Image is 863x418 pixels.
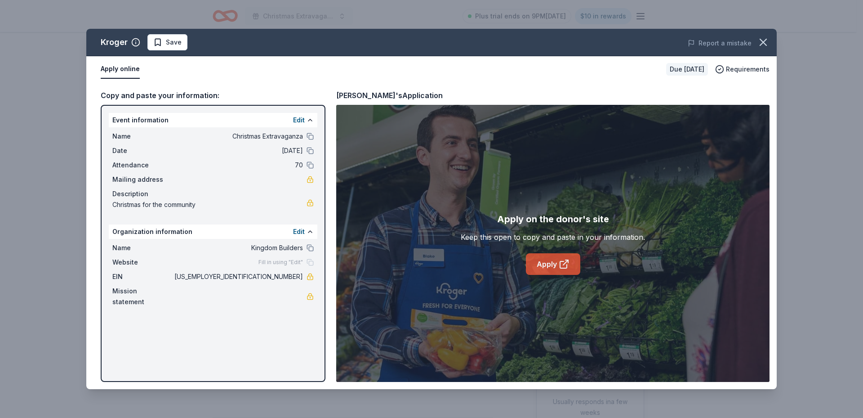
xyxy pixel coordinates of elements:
[173,243,303,253] span: Kingdom Builders
[112,174,173,185] span: Mailing address
[109,113,317,127] div: Event information
[166,37,182,48] span: Save
[112,286,173,307] span: Mission statement
[293,115,305,126] button: Edit
[173,145,303,156] span: [DATE]
[112,243,173,253] span: Name
[715,64,770,75] button: Requirements
[101,60,140,79] button: Apply online
[258,259,303,266] span: Fill in using "Edit"
[173,160,303,171] span: 70
[173,271,303,282] span: [US_EMPLOYER_IDENTIFICATION_NUMBER]
[173,131,303,142] span: Christmas Extravaganza
[112,160,173,171] span: Attendance
[112,145,173,156] span: Date
[112,257,173,268] span: Website
[147,34,187,50] button: Save
[112,271,173,282] span: EIN
[726,64,770,75] span: Requirements
[101,90,325,101] div: Copy and paste your information:
[666,63,708,76] div: Due [DATE]
[688,38,752,49] button: Report a mistake
[526,253,580,275] a: Apply
[461,232,645,243] div: Keep this open to copy and paste in your information.
[109,225,317,239] div: Organization information
[112,199,307,210] span: Christmas for the community
[497,212,609,226] div: Apply on the donor's site
[112,131,173,142] span: Name
[336,90,443,101] div: [PERSON_NAME]'s Application
[293,226,305,237] button: Edit
[101,35,128,49] div: Kroger
[112,189,314,199] div: Description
